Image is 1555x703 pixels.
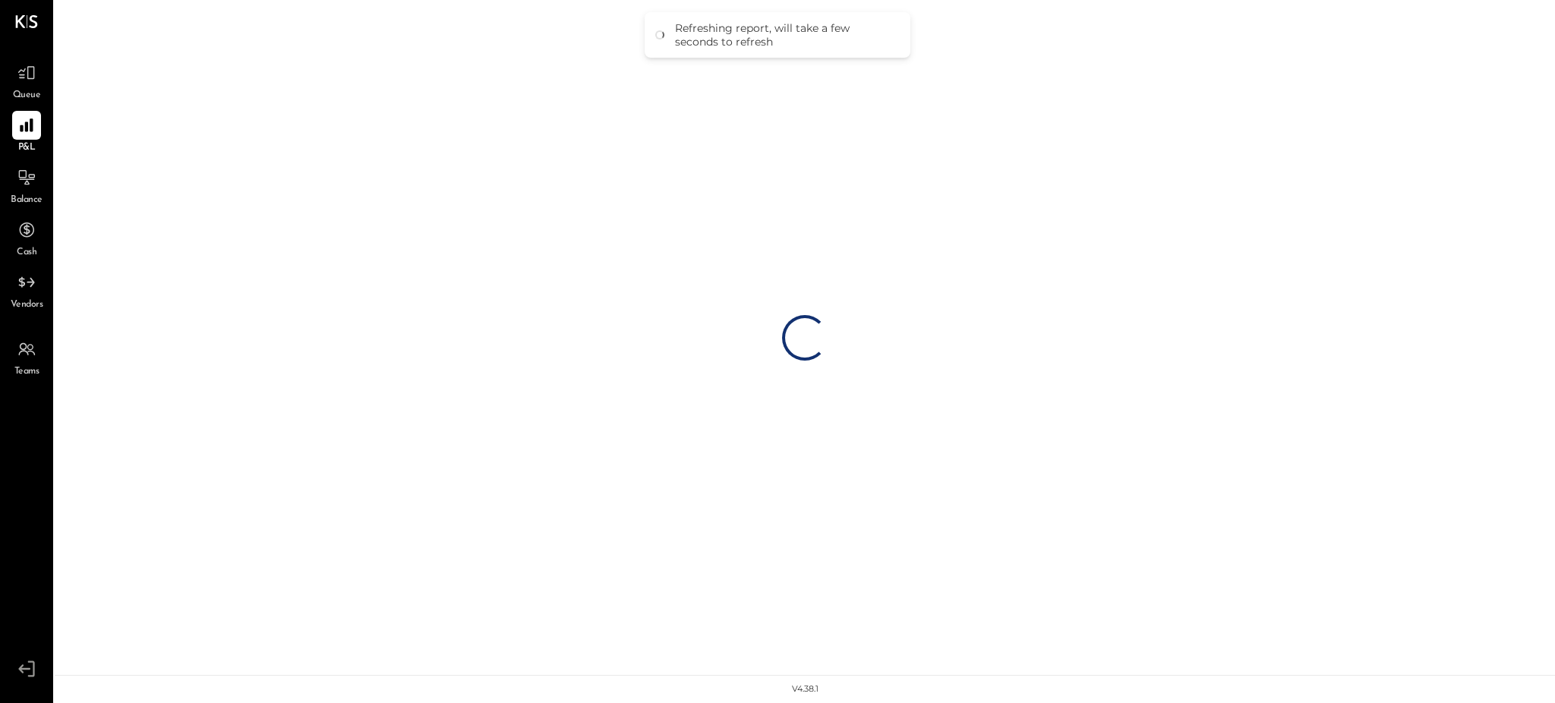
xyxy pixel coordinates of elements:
[1,58,52,102] a: Queue
[1,268,52,312] a: Vendors
[675,21,895,49] div: Refreshing report, will take a few seconds to refresh
[792,683,819,695] div: v 4.38.1
[11,298,43,312] span: Vendors
[13,89,41,102] span: Queue
[18,141,36,155] span: P&L
[17,246,36,260] span: Cash
[11,194,43,207] span: Balance
[1,335,52,379] a: Teams
[14,365,39,379] span: Teams
[1,163,52,207] a: Balance
[1,216,52,260] a: Cash
[1,111,52,155] a: P&L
